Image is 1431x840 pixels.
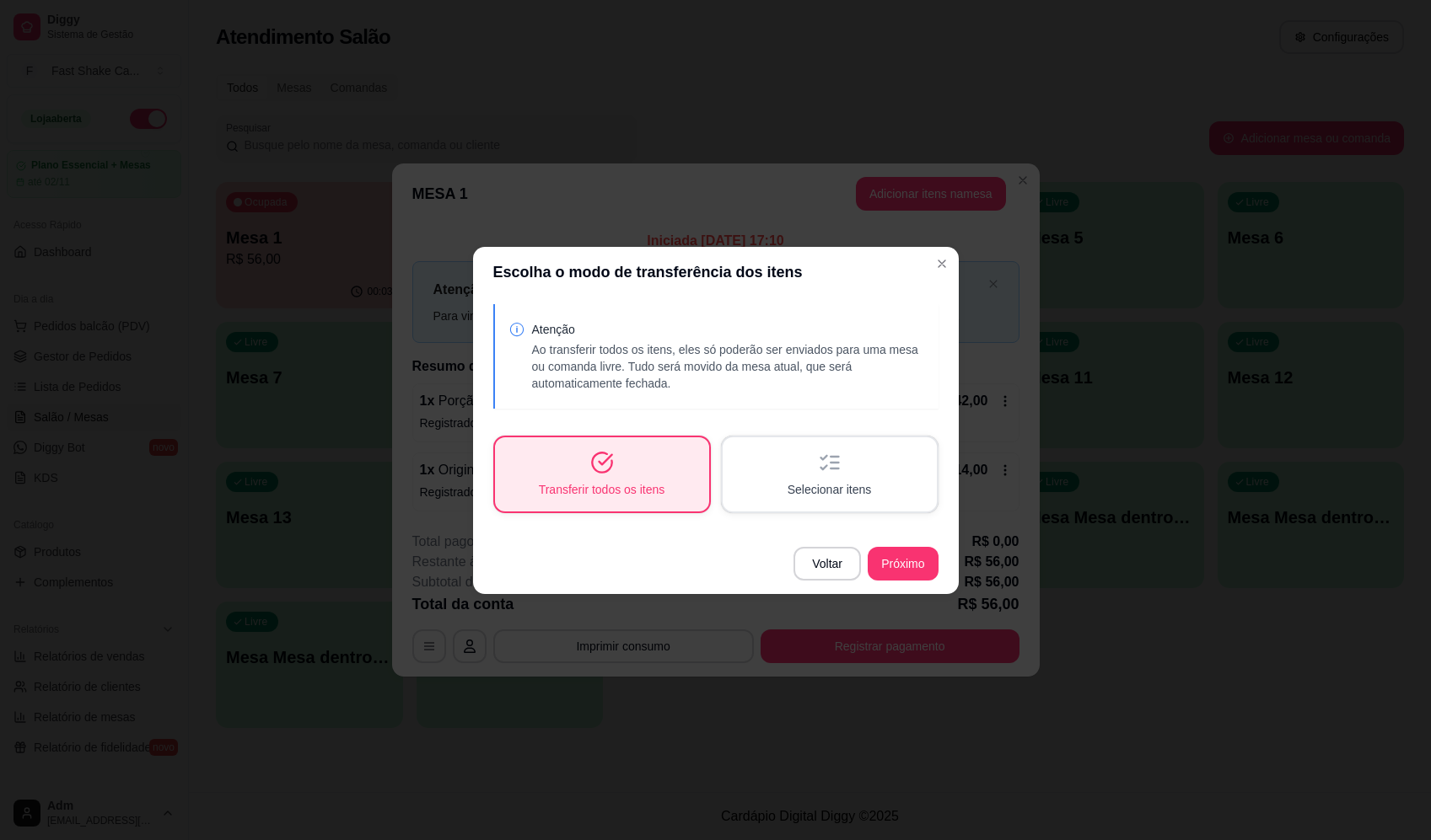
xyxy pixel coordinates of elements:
button: Transferir todos os itens [493,436,711,513]
button: Close [928,250,955,277]
p: Ao transferir todos os itens, eles só poderão ser enviados para uma mesa ou comanda livre. Tudo s... [532,341,925,392]
p: Atenção [532,321,925,338]
span: Transferir todos os itens [539,481,665,498]
button: Próximo [868,547,938,581]
button: Selecionar itens [721,436,939,513]
span: Selecionar itens [788,481,872,498]
header: Escolha o modo de transferência dos itens [473,247,959,297]
button: Voltar [794,547,861,581]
